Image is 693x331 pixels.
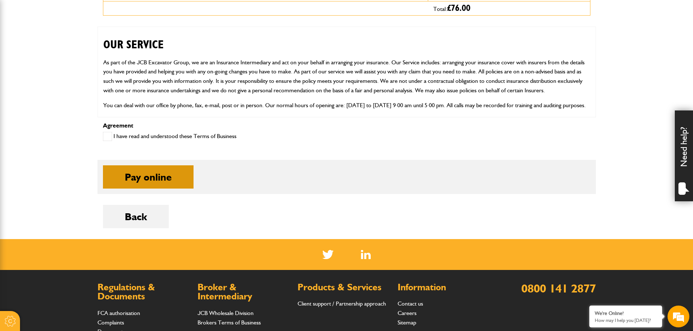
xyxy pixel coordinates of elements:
[97,283,190,301] h2: Regulations & Documents
[595,318,657,323] p: How may I help you today?
[103,58,590,95] p: As part of the JCB Excavator Group, we are an Insurance Intermediary and act on your behalf in ar...
[428,1,590,15] div: Total:
[103,132,236,141] label: I have read and understood these Terms of Business
[595,310,657,316] div: We're Online!
[447,4,470,13] span: £
[451,4,470,13] span: 76.00
[103,165,194,189] button: Pay online
[298,300,386,307] a: Client support / Partnership approach
[97,310,140,316] a: FCA authorisation
[675,110,693,201] div: Need help?
[322,250,334,259] img: Twitter
[361,250,371,259] img: Linked In
[398,319,416,326] a: Sitemap
[398,283,490,292] h2: Information
[103,27,590,52] h2: OUR SERVICE
[103,123,590,129] p: Agreement
[103,205,169,228] button: Back
[198,283,290,301] h2: Broker & Intermediary
[103,101,590,110] p: You can deal with our office by phone, fax, e-mail, post or in person. Our normal hours of openin...
[361,250,371,259] a: LinkedIn
[298,283,390,292] h2: Products & Services
[198,319,261,326] a: Brokers Terms of Business
[198,310,254,316] a: JCB Wholesale Division
[398,300,423,307] a: Contact us
[521,281,596,295] a: 0800 141 2877
[97,319,124,326] a: Complaints
[103,116,590,141] h2: CUSTOMER PROTECTION INFORMATION
[398,310,417,316] a: Careers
